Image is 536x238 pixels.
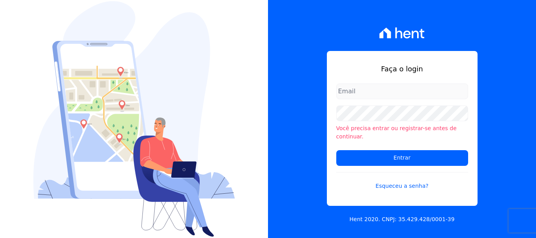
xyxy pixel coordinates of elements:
[336,172,468,190] a: Esqueceu a senha?
[336,84,468,99] input: Email
[33,1,235,237] img: Login
[336,64,468,74] h1: Faça o login
[350,215,455,223] p: Hent 2020. CNPJ: 35.429.428/0001-39
[336,150,468,166] input: Entrar
[336,124,468,141] li: Você precisa entrar ou registrar-se antes de continuar.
